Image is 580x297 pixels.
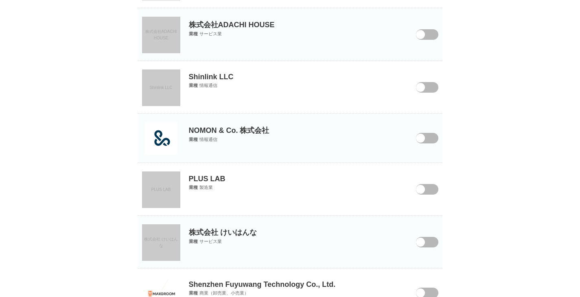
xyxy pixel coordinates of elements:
[199,137,217,142] span: 情報通信
[138,114,442,135] p: NOMON & Co. 株式会社
[142,69,180,106] a: Shinlink LLC
[189,137,198,142] span: 業種
[138,61,442,81] p: Shinlink LLC
[145,29,177,40] span: 株式会社ADACHI HOUSE
[142,17,180,53] a: 株式会社ADACHI HOUSE
[142,171,180,208] a: PLUS LAB
[151,187,171,192] span: PLUS LAB
[138,216,442,237] p: 株式会社 けいはんな
[189,239,198,244] span: 業種
[199,185,213,190] span: 製造業
[144,237,178,248] span: 株式会社 けいはんな
[149,85,172,90] span: Shinlink LLC
[189,185,198,190] span: 業種
[145,122,177,155] img: 9d92ebaf8aca027da5166d7b2cde41b0-f4ffc3910ce3e780109d3dd23abdd0d4.jpeg
[199,239,222,244] span: サービス業
[199,290,249,295] span: 商業（卸売業、小売業）
[138,8,442,30] p: 株式会社ADACHI HOUSE
[189,290,198,295] span: 業種
[142,224,180,261] a: 株式会社 けいはんな
[199,83,217,88] span: 情報通信
[189,83,198,88] span: 業種
[189,31,198,36] span: 業種
[199,31,222,36] span: サービス業
[138,163,442,183] p: PLUS LAB
[138,269,442,289] p: Shenzhen Fuyuwang Technology Co., Ltd.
